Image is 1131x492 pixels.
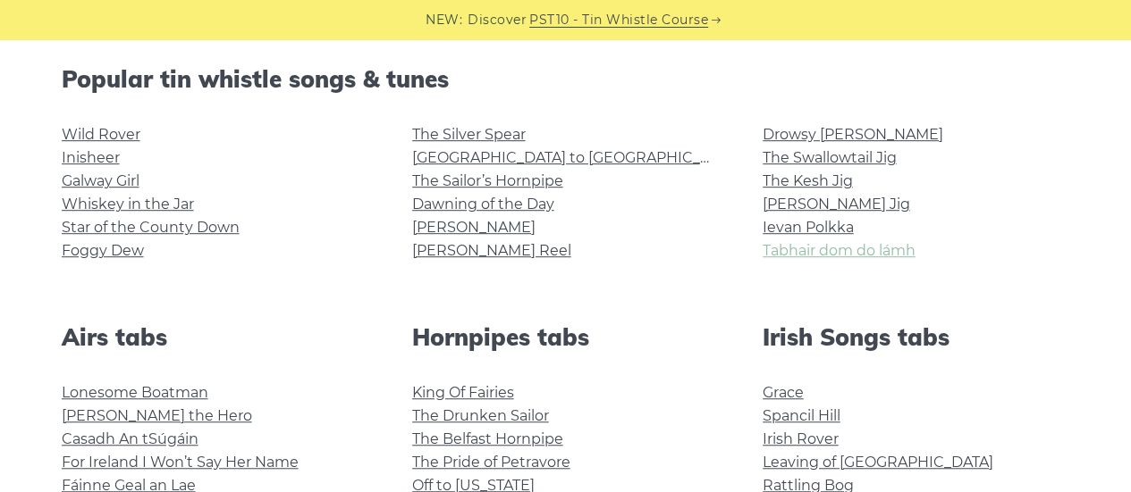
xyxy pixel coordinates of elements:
[62,149,120,166] a: Inisheer
[412,219,536,236] a: [PERSON_NAME]
[412,172,563,189] a: The Sailor’s Hornpipe
[412,454,570,471] a: The Pride of Petravore
[763,407,840,424] a: Spancil Hill
[763,430,839,447] a: Irish Rover
[412,384,514,401] a: King Of Fairies
[412,407,549,424] a: The Drunken Sailor
[62,126,140,143] a: Wild Rover
[412,149,742,166] a: [GEOGRAPHIC_DATA] to [GEOGRAPHIC_DATA]
[62,219,240,236] a: Star of the County Down
[468,10,527,30] span: Discover
[763,219,854,236] a: Ievan Polkka
[412,126,526,143] a: The Silver Spear
[529,10,708,30] a: PST10 - Tin Whistle Course
[763,323,1070,351] h2: Irish Songs tabs
[62,65,1070,93] h2: Popular tin whistle songs & tunes
[62,430,198,447] a: Casadh An tSúgáin
[412,242,571,259] a: [PERSON_NAME] Reel
[763,454,993,471] a: Leaving of [GEOGRAPHIC_DATA]
[412,430,563,447] a: The Belfast Hornpipe
[62,242,144,259] a: Foggy Dew
[412,323,720,351] h2: Hornpipes tabs
[763,126,943,143] a: Drowsy [PERSON_NAME]
[763,172,853,189] a: The Kesh Jig
[426,10,462,30] span: NEW:
[62,172,139,189] a: Galway Girl
[763,196,910,213] a: [PERSON_NAME] Jig
[763,384,804,401] a: Grace
[62,407,252,424] a: [PERSON_NAME] the Hero
[763,149,897,166] a: The Swallowtail Jig
[62,323,369,351] h2: Airs tabs
[62,454,299,471] a: For Ireland I Won’t Say Her Name
[62,196,194,213] a: Whiskey in the Jar
[412,196,554,213] a: Dawning of the Day
[62,384,208,401] a: Lonesome Boatman
[763,242,916,259] a: Tabhair dom do lámh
